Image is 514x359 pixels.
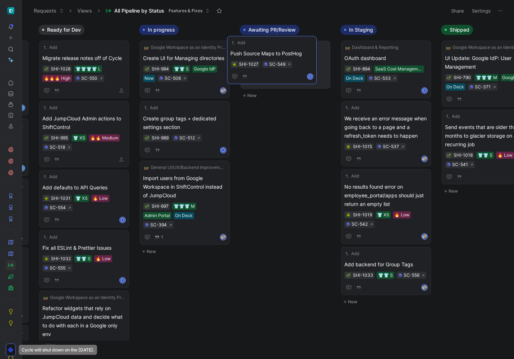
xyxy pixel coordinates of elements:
div: 👕👕👕 M [476,74,497,81]
img: 🌱 [44,67,49,72]
button: 🌱 [144,135,150,141]
div: SC-542 [352,221,368,228]
button: Ready for Dev [38,25,84,35]
span: Google Workspace as an Identity Provider (IdP) Integration [151,44,225,51]
button: In progress [139,25,179,35]
button: 🪲 [44,196,49,201]
div: SHI-790 [454,74,471,81]
div: SC-537 [383,143,399,150]
div: 🔥 Low [96,255,111,262]
a: AddWe receive an error message when going back to a page and a refresh_token needs to happenSC-53... [341,101,431,166]
div: K [120,278,125,283]
span: Ready for Dev [47,26,81,33]
div: SHI-984 [152,65,169,73]
div: 👕👕 S [174,65,189,73]
button: Add [344,104,360,111]
div: 👕 XS [73,134,85,142]
div: SC-555 [50,264,65,272]
img: avatar [221,235,226,240]
div: 👕👕👕👕 L [75,65,101,73]
a: AddAdd defaults to API Queries👕 XS🔥 LowSC-554K [39,170,129,227]
img: 🌱 [145,136,149,141]
img: 🌱 [447,153,451,158]
button: New [139,247,234,256]
div: SHI-1033 [353,272,373,279]
button: 🛤️Dashboard & Reporting [344,44,399,51]
div: Cycle will shut down on the [DATE]. [19,345,97,355]
img: 🌱 [145,67,149,72]
button: 🌱 [144,204,150,209]
button: Add [42,234,58,241]
span: OAuth dashboard [344,54,428,63]
div: Now [144,75,154,82]
div: K [120,217,125,222]
img: avatar [422,156,427,161]
img: 🌱 [145,204,149,209]
div: SC-512 [179,134,195,142]
div: SC-556 [404,272,419,279]
span: Add backend for Group Tags [344,260,428,269]
img: 🌱 [447,76,451,80]
button: New [340,298,435,306]
button: Add [344,250,360,257]
a: AddFix all ESLint & Prettier Issues👕👕 S🔥 LowSC-555K [39,230,129,288]
button: Settings [469,6,494,16]
div: SC-371 [475,83,491,91]
button: Add [445,113,461,120]
img: 🛤️ [446,45,450,50]
img: avatar [422,285,427,290]
div: SC-554 [50,204,66,211]
div: Awaiting PR/ReviewNew [237,22,338,103]
button: 🌱 [44,135,49,141]
div: K [221,148,226,153]
button: All Pipeline by StatusFeatures & Fixes [102,5,213,16]
div: K [422,88,427,93]
button: 🛤️General UI/UX/Backend Improvements [143,164,226,171]
span: We receive an error message when going back to a page and a refresh_token needs to happen [344,114,428,140]
div: SaaS Cost Management [375,65,423,73]
div: 🌱 [346,273,351,278]
div: SHI-1018 [454,152,473,159]
a: AddAdd backend for Group Tags👕👕 SSC-556avatar [341,247,431,295]
img: 🛤️ [144,45,148,50]
div: SHI-1015 [353,143,372,150]
div: 🌱 [446,153,451,158]
div: SC-508 [165,75,181,82]
span: General UI/UX/Backend Improvements [151,164,225,171]
button: Add [344,172,360,180]
button: New [38,341,133,349]
button: Shipped [441,25,473,35]
img: 🪲 [44,197,49,201]
span: Add defaults to API Queries [42,183,126,192]
button: 🛤️Google Workspace as an Identity Provider (IdP) Integration [42,294,126,301]
div: SHI-995 [51,134,68,142]
div: On Deck [175,212,193,219]
span: Features & Fixes [169,7,202,14]
button: Share [448,6,467,16]
button: 🪲 [346,212,351,217]
button: 🌱 [446,75,451,80]
div: SHI-1019 [353,211,372,218]
span: All Pipeline by Status [114,7,164,14]
div: Ready for DevNew [36,22,136,353]
button: 🌱 [346,66,351,72]
button: Awaiting PR/Review [240,25,299,35]
div: In progressNew [136,22,237,259]
div: 🔥 Low [93,195,108,202]
img: 🪲 [346,145,350,149]
button: Views [74,5,95,16]
img: 🪲 [44,257,49,261]
div: 🔥🔥 Medium [90,134,118,142]
span: Refactor widgets that rely on JumpCloud data and decide what to do with each in a Google only env [42,304,126,339]
button: 🛤️Google Workspace as an Identity Provider (IdP) Integration [143,44,226,51]
a: 🛤️General UI/UX/Backend ImprovementsImport users from Google Workspace in ShiftControl instead of... [140,161,230,245]
div: 🔥 Low [497,152,513,159]
div: SC-533 [374,75,391,82]
button: Add [42,44,58,51]
img: 🛤️ [345,45,350,50]
button: Add [42,104,58,111]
